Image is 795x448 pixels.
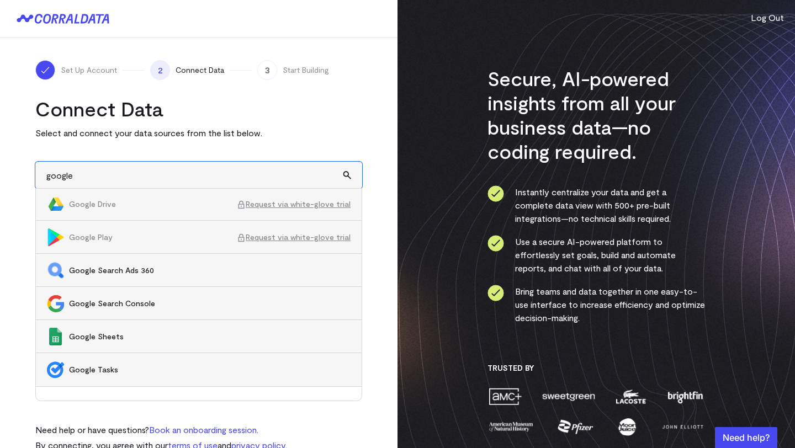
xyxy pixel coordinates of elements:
span: Google Drive [69,199,237,210]
span: Google Tasks [69,364,351,375]
h2: Connect Data [35,97,362,121]
img: ico-lock-cf4a91f8.svg [237,233,246,242]
span: Google Sheets [69,331,351,342]
span: Request via white-glove trial [237,232,351,243]
span: Google Search Ads 360 [69,265,351,276]
img: Google Drive [47,195,65,213]
span: Google Play [69,232,237,243]
li: Instantly centralize your data and get a complete data view with 500+ pre-built integrations—no t... [487,185,706,225]
img: ico-check-circle-4b19435c.svg [487,185,504,202]
p: Select and connect your data sources from the list below. [35,126,362,140]
img: Google Sheets [47,328,65,345]
span: Start Building [283,65,329,76]
img: ico-check-circle-4b19435c.svg [487,235,504,252]
span: Request via white-glove trial [237,199,351,210]
span: Connect Data [176,65,224,76]
p: Need help or have questions? [35,423,287,436]
span: 2 [150,60,170,80]
img: brightfin-a251e171.png [665,387,705,406]
img: ico-check-circle-4b19435c.svg [487,285,504,301]
img: Google Search Console [47,295,65,312]
h3: Secure, AI-powered insights from all your business data—no coding required. [487,66,706,163]
img: moon-juice-c312e729.png [616,417,638,436]
img: Google Tasks [47,361,65,378]
span: 3 [257,60,277,80]
li: Use a secure AI-powered platform to effortlessly set goals, build and automate reports, and chat ... [487,235,706,275]
img: sweetgreen-1d1fb32c.png [541,387,596,406]
input: Search and add other data sources [35,162,362,189]
span: Set Up Account [61,65,117,76]
img: pfizer-e137f5fc.png [556,417,595,436]
img: ico-lock-cf4a91f8.svg [237,200,246,209]
img: john-elliott-25751c40.png [660,417,705,436]
img: ico-check-white-5ff98cb1.svg [40,65,51,76]
img: lacoste-7a6b0538.png [614,387,647,406]
img: Google Play [47,228,65,246]
img: amnh-5afada46.png [487,417,535,436]
a: Book an onboarding session. [149,424,258,435]
li: Bring teams and data together in one easy-to-use interface to increase efficiency and optimize de... [487,285,706,324]
img: Google Search Ads 360 [47,262,65,279]
span: Google Search Console [69,298,351,309]
button: Log Out [751,11,784,24]
h3: Trusted By [487,363,706,373]
img: amc-0b11a8f1.png [487,387,523,406]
